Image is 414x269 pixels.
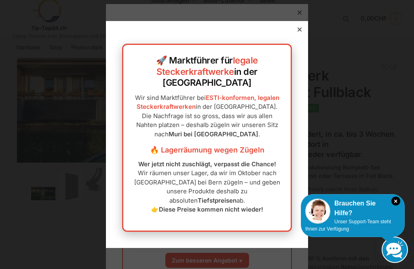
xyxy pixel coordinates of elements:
[131,160,283,214] p: Wir räumen unser Lager, da wir im Oktober nach [GEOGRAPHIC_DATA] bei Bern zügeln – und geben unse...
[305,199,330,224] img: Customer service
[305,219,391,232] span: Unser Support-Team steht Ihnen zur Verfügung
[159,205,263,213] strong: Diese Preise kommen nicht wieder!
[391,197,400,205] i: Schließen
[131,55,283,89] h2: 🚀 Marktführer für in der [GEOGRAPHIC_DATA]
[131,145,283,155] h3: 🔥 Lagerräumung wegen Zügeln
[198,197,237,204] strong: Tiefstpreisen
[131,93,283,139] p: Wir sind Marktführer bei in der [GEOGRAPHIC_DATA]. Die Nachfrage ist so gross, dass wir aus allen...
[305,199,400,218] div: Brauchen Sie Hilfe?
[169,130,258,138] strong: Muri bei [GEOGRAPHIC_DATA]
[156,55,258,77] a: legale Steckerkraftwerke
[138,160,276,168] strong: Wer jetzt nicht zuschlägt, verpasst die Chance!
[137,94,279,111] a: ESTI-konformen, legalen Steckerkraftwerken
